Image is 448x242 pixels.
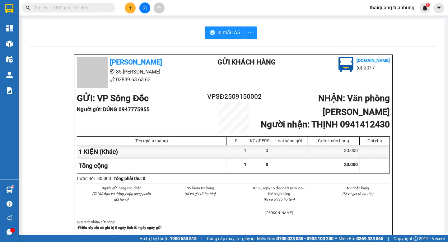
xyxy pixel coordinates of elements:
i: (Kí và ghi rõ họ tên) [184,192,216,196]
button: plus [125,2,136,13]
li: (c) 2017 [357,64,390,72]
span: search [26,6,30,10]
li: NV nhận hàng [247,191,311,197]
span: question-circle [7,201,12,207]
span: ⚪️ [335,237,337,240]
span: Miền Nam [257,235,334,242]
div: Ghi chú [361,138,388,143]
img: warehouse-icon [6,72,13,78]
li: Người gửi hàng xác nhận [89,185,153,191]
span: | [388,235,389,242]
span: Cung cấp máy in - giấy in: [207,235,255,242]
img: solution-icon [6,87,13,94]
div: 0 [248,145,270,159]
b: NHẬN : Văn phòng [PERSON_NAME] [318,93,390,117]
strong: -Phiếu này chỉ có giá trị 5 ngày tính từ ngày ngày gửi [77,225,161,230]
span: environment [110,69,115,74]
img: dashboard-icon [6,25,13,31]
span: 1 [427,3,429,7]
div: Loại hàng gửi [272,138,306,143]
img: warehouse-icon [6,40,13,47]
div: Cước Rồi : 30.000 [77,175,111,182]
b: Người gửi : DÚNG 0947775955 [77,106,150,112]
button: file-add [139,2,150,13]
b: [PERSON_NAME] [110,58,162,66]
button: printerIn mẫu A5 [205,26,245,39]
li: 85 [PERSON_NAME] [77,68,193,76]
span: Miền Bắc [338,235,383,242]
sup: 1 [426,3,430,7]
span: notification [7,215,12,221]
span: | [201,235,202,242]
span: copyright [413,236,418,241]
li: NV kiểm tra hàng [168,185,232,191]
b: Người nhận : THỊNH 0941412430 [261,119,390,130]
strong: 1900 633 818 [170,236,197,241]
i: (Tôi đã đọc và đồng ý nộp dung phiếu gửi hàng) [92,192,151,202]
span: Tổng cộng [79,162,108,169]
h2: VPSĐ2509150002 [207,92,259,102]
b: GỬI : VP Sông Đốc [77,93,149,103]
input: Tìm tên, số ĐT hoặc mã đơn [34,4,108,11]
span: more [245,29,257,37]
strong: -Khi thất lạc, mất mát hàng hóa của quý khách, công ty sẽ chịu trách nhiệm bồi thường gấp 10 lần ... [77,235,263,239]
span: plus [128,6,133,10]
div: 30.000 [307,145,360,159]
div: SL [228,138,246,143]
span: caret-down [436,5,442,11]
div: KG/[PERSON_NAME] [250,138,268,143]
div: 1 [226,145,248,159]
span: 30.000 [344,162,358,167]
span: aim [157,6,161,10]
li: 02839.63.63.63 [77,76,193,83]
img: warehouse-icon [6,187,13,193]
button: aim [154,2,165,13]
li: [PERSON_NAME] [247,210,311,216]
button: caret-down [433,2,444,13]
sup: 1 [12,186,14,187]
img: warehouse-icon [6,56,13,63]
strong: 0708 023 035 - 0935 103 250 [277,236,334,241]
span: 0 [266,162,268,167]
li: 07:53, ngày 15 tháng 09 năm 2025 [247,185,311,191]
b: [DOMAIN_NAME] [357,58,390,63]
span: message [7,229,12,235]
b: Gửi khách hàng [217,58,276,66]
span: thaiquang.tuanhung [365,4,419,12]
img: logo-vxr [5,4,13,13]
span: 1 [244,162,246,167]
i: (Kí và ghi rõ họ tên) [342,192,373,196]
span: In mẫu A5 [217,29,240,36]
span: file-add [142,6,147,10]
div: Cước món hàng [309,138,358,143]
button: more [245,26,257,39]
span: Hỗ trợ kỹ thuật: [139,235,197,242]
img: icon-new-feature [422,5,428,11]
div: 1 KIỆN (Khác) [77,145,226,159]
b: Tổng phải thu: 0 [114,176,145,181]
li: NV nhận hàng [326,185,390,191]
div: Tên (giá trị hàng) [79,138,225,143]
span: phone [110,77,115,82]
span: printer [210,30,215,36]
img: logo.jpg [338,57,353,72]
strong: 0369 525 060 [357,236,383,241]
i: (Kí và ghi rõ họ tên) [264,197,295,202]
